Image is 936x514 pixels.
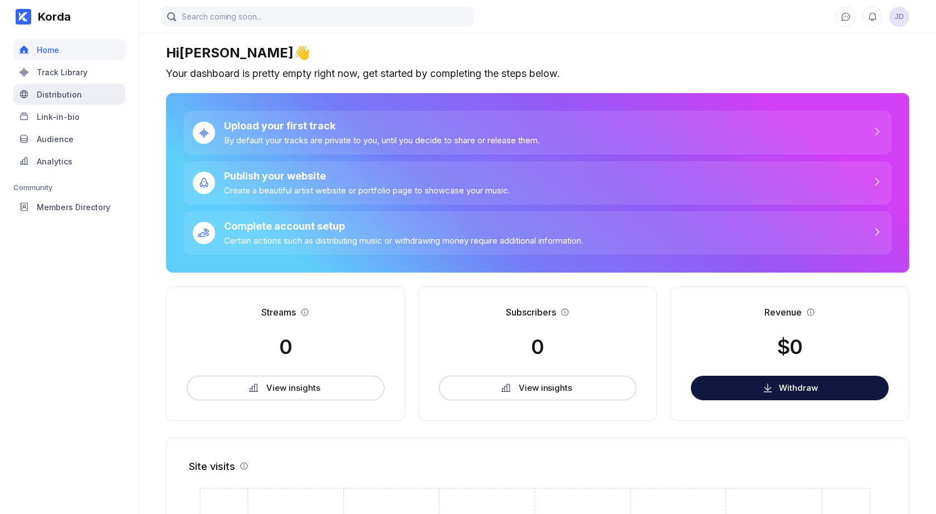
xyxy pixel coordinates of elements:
[13,151,125,173] a: Analytics
[13,61,125,84] a: Track Library
[189,460,235,472] div: Site visits
[224,170,510,182] div: Publish your website
[37,134,74,144] div: Audience
[261,307,296,318] div: Streams
[889,7,909,27] button: JD
[266,382,320,394] div: View insights
[37,202,110,212] div: Members Directory
[13,196,125,219] a: Members Directory
[779,382,818,393] div: Withdraw
[166,67,909,80] div: Your dashboard is pretty empty right now, get started by completing the steps below.
[531,334,544,359] div: 0
[162,7,474,27] input: Search coming soon...
[224,135,540,146] div: By default your tracks are private to you, until you decide to share or release them.
[439,376,637,400] button: View insights
[37,45,59,55] div: Home
[224,120,540,132] div: Upload your first track
[13,183,125,192] div: Community
[889,7,909,27] div: Julius Danis
[184,111,891,154] a: Upload your first trackBy default your tracks are private to you, until you decide to share or re...
[224,220,583,232] div: Complete account setup
[37,90,82,99] div: Distribution
[224,235,583,246] div: Certain actions such as distributing music or withdrawing money require additional information.
[777,334,802,359] div: $0
[13,128,125,151] a: Audience
[37,112,80,122] div: Link-in-bio
[37,157,72,166] div: Analytics
[519,382,572,394] div: View insights
[187,376,384,400] button: View insights
[37,67,87,77] div: Track Library
[13,39,125,61] a: Home
[279,334,292,359] div: 0
[31,10,71,23] div: Korda
[184,211,891,255] a: Complete account setupCertain actions such as distributing music or withdrawing money require add...
[13,84,125,106] a: Distribution
[691,376,889,400] button: Withdraw
[506,307,556,318] div: Subscribers
[13,106,125,128] a: Link-in-bio
[184,161,891,205] a: Publish your websiteCreate a beautiful artist website or portfolio page to showcase your music.
[224,185,510,196] div: Create a beautiful artist website or portfolio page to showcase your music.
[166,45,909,61] div: Hi [PERSON_NAME] 👋
[764,307,802,318] div: Revenue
